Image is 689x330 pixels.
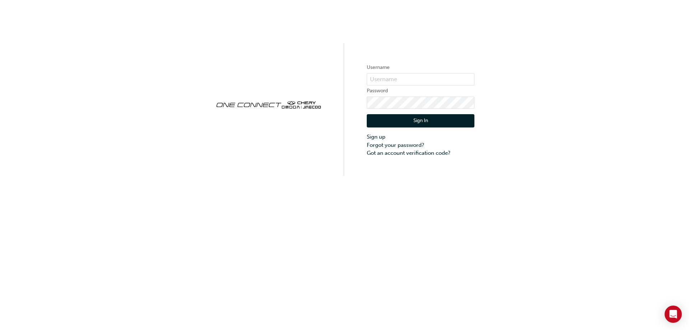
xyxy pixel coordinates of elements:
label: Username [367,63,474,72]
button: Sign In [367,114,474,128]
a: Forgot your password? [367,141,474,149]
a: Sign up [367,133,474,141]
input: Username [367,73,474,85]
div: Open Intercom Messenger [665,306,682,323]
label: Password [367,87,474,95]
a: Got an account verification code? [367,149,474,157]
img: oneconnect [215,95,322,113]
